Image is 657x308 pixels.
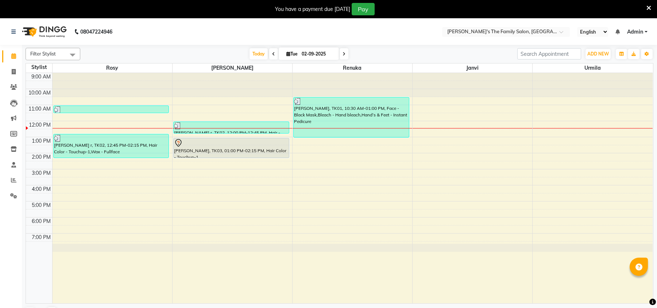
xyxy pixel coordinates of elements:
[30,185,52,193] div: 4:00 PM
[627,28,643,36] span: Admin
[54,106,169,113] div: [PERSON_NAME], TK01, 11:00 AM-11:30 AM, Hair - Blow Dry
[174,138,289,158] div: [PERSON_NAME], TK03, 01:00 PM-02:15 PM, Hair Color - Touchup-1
[54,134,169,158] div: [PERSON_NAME] r, TK02, 12:45 PM-02:15 PM, Hair Color - Touchup-1,Wax - Fullface
[294,97,409,137] div: [PERSON_NAME], TK01, 10:30 AM-01:00 PM, Face - Black Mask,Bleach - Hand bleach,Hand’s & Feet - In...
[250,48,268,59] span: Today
[26,63,52,71] div: Stylist
[30,73,52,81] div: 9:00 AM
[27,121,52,129] div: 12:00 PM
[30,217,52,225] div: 6:00 PM
[30,234,52,241] div: 7:00 PM
[173,63,292,73] span: [PERSON_NAME]
[30,137,52,145] div: 1:00 PM
[27,89,52,97] div: 10:00 AM
[285,51,299,57] span: Tue
[299,49,336,59] input: 2025-09-02
[626,279,650,301] iframe: chat widget
[352,3,375,15] button: Pay
[413,63,532,73] span: Janvi
[587,51,609,57] span: ADD NEW
[27,105,52,113] div: 11:00 AM
[19,22,69,42] img: logo
[30,51,56,57] span: Filter Stylist
[30,201,52,209] div: 5:00 PM
[533,63,653,73] span: urmila
[174,122,289,133] div: [PERSON_NAME] r, TK02, 12:00 PM-12:45 PM, Hair - Haircut Women
[80,22,112,42] b: 08047224946
[585,49,611,59] button: ADD NEW
[53,63,172,73] span: Rosy
[517,48,581,59] input: Search Appointment
[30,169,52,177] div: 3:00 PM
[30,153,52,161] div: 2:00 PM
[293,63,412,73] span: Renuka
[275,5,350,13] div: You have a payment due [DATE]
